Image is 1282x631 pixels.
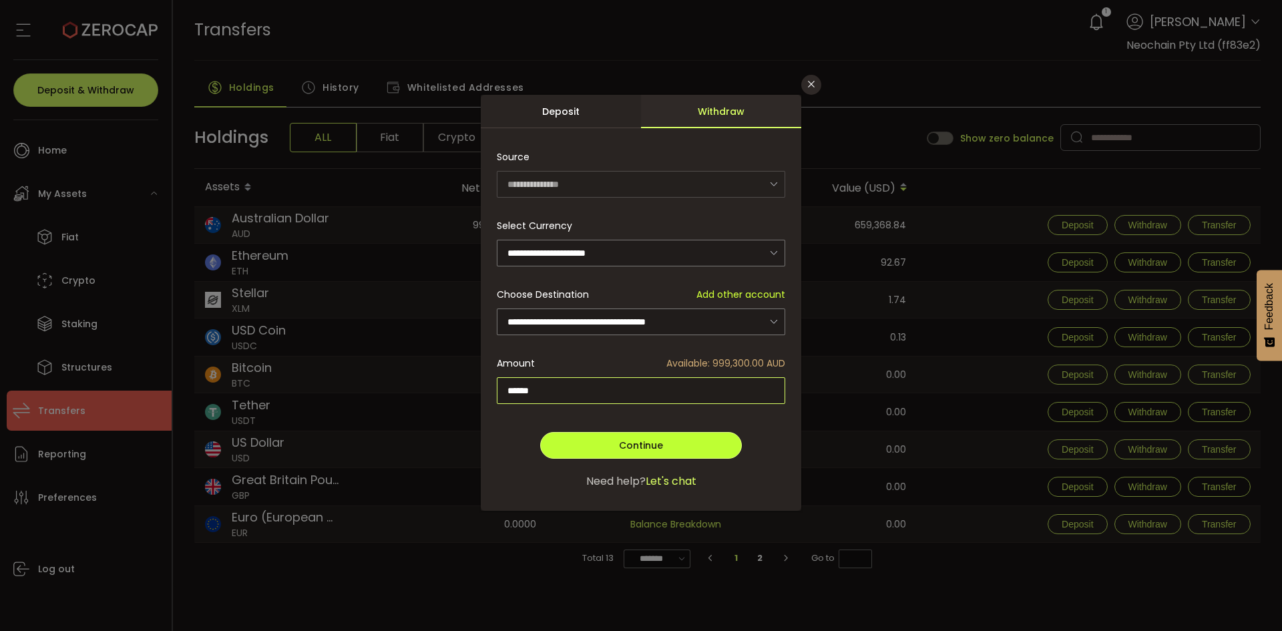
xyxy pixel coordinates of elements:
button: Close [801,75,821,95]
label: Select Currency [497,219,580,232]
span: Need help? [586,473,646,489]
span: Source [497,144,529,170]
span: Feedback [1263,283,1275,330]
div: Deposit [481,95,641,128]
iframe: Chat Widget [1215,567,1282,631]
button: Continue [540,432,742,459]
div: dialog [481,95,801,511]
span: Amount [497,357,535,371]
button: Feedback - Show survey [1257,270,1282,361]
span: Continue [619,439,663,452]
span: Add other account [696,288,785,302]
span: Let's chat [646,473,696,489]
div: Withdraw [641,95,801,128]
span: Choose Destination [497,288,589,302]
span: Available: 999,300.00 AUD [666,357,785,371]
